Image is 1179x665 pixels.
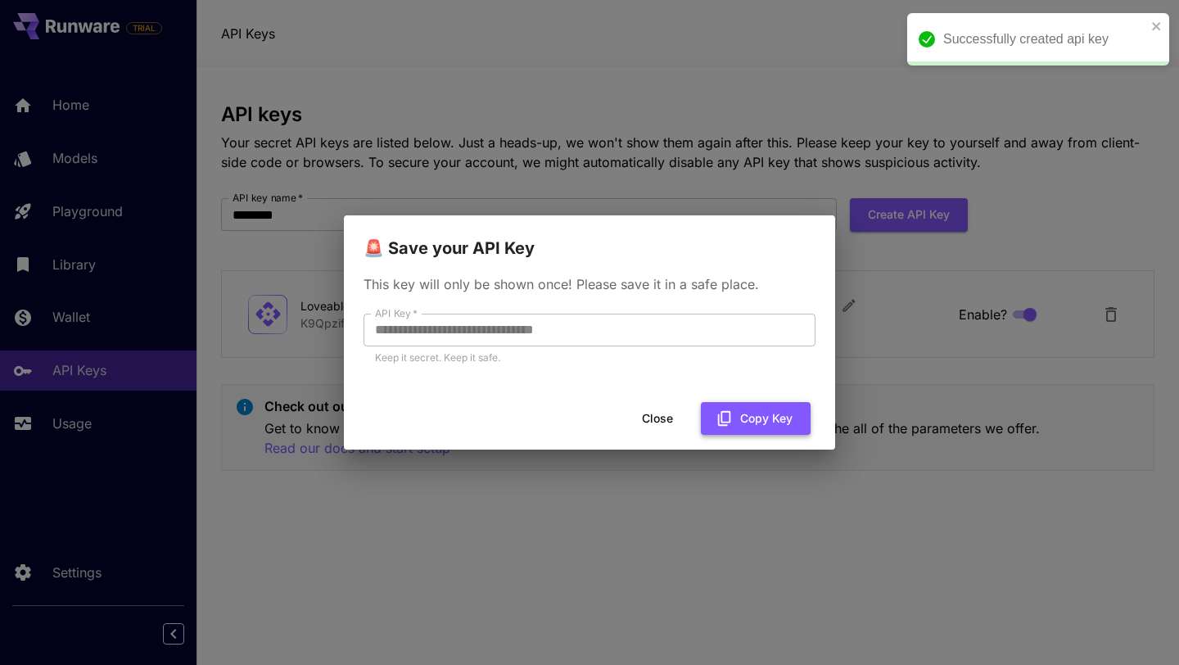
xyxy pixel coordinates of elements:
h2: 🚨 Save your API Key [344,215,835,261]
p: This key will only be shown once! Please save it in a safe place. [364,274,815,294]
div: Successfully created api key [943,29,1146,49]
button: close [1151,20,1163,33]
button: Close [621,402,694,436]
label: API Key [375,306,418,320]
button: Copy Key [701,402,811,436]
p: Keep it secret. Keep it safe. [375,350,804,366]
